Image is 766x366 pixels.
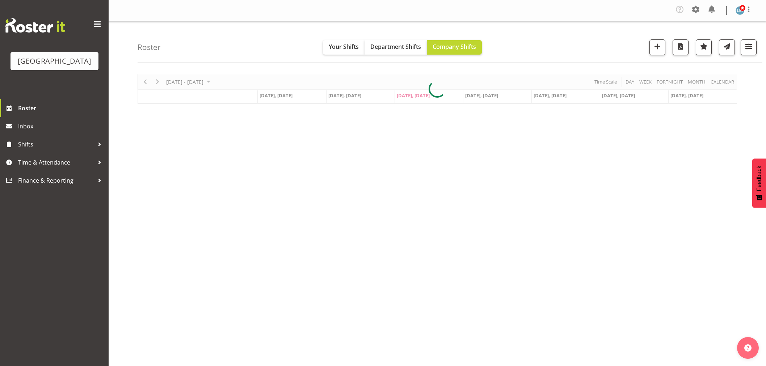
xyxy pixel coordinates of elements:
button: Company Shifts [427,40,482,55]
button: Download a PDF of the roster according to the set date range. [673,39,689,55]
button: Send a list of all shifts for the selected filtered period to all rostered employees. [719,39,735,55]
div: [GEOGRAPHIC_DATA] [18,56,91,67]
button: Feedback - Show survey [752,158,766,208]
button: Filter Shifts [741,39,757,55]
span: Department Shifts [370,43,421,51]
h4: Roster [138,43,161,51]
img: help-xxl-2.png [744,344,752,352]
button: Add a new shift [649,39,665,55]
span: Time & Attendance [18,157,94,168]
img: Rosterit website logo [5,18,65,33]
span: Finance & Reporting [18,175,94,186]
button: Department Shifts [365,40,427,55]
span: Feedback [756,166,762,191]
span: Roster [18,103,105,114]
span: Company Shifts [433,43,476,51]
button: Highlight an important date within the roster. [696,39,712,55]
span: Your Shifts [329,43,359,51]
img: lesley-mckenzie127.jpg [736,6,744,15]
button: Your Shifts [323,40,365,55]
span: Inbox [18,121,105,132]
span: Shifts [18,139,94,150]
